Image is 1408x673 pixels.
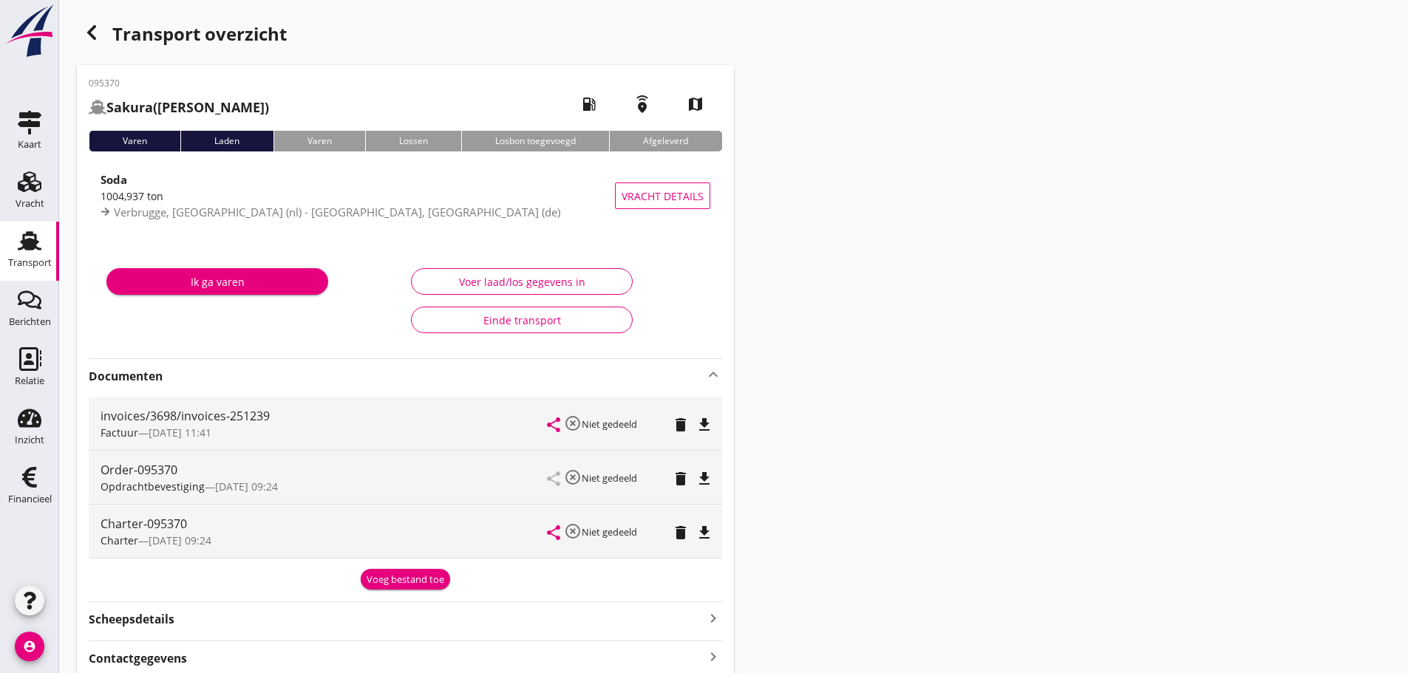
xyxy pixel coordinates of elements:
[15,435,44,445] div: Inzicht
[101,172,127,187] strong: Soda
[582,417,637,431] small: Niet gedeeld
[180,131,273,151] div: Laden
[704,366,722,383] i: keyboard_arrow_up
[696,524,713,542] i: file_download
[696,416,713,434] i: file_download
[615,182,710,209] button: Vracht details
[16,199,44,208] div: Vracht
[118,274,316,290] div: Ik ga varen
[424,312,620,328] div: Einde transport
[149,533,211,547] span: [DATE] 09:24
[8,258,52,267] div: Transport
[101,479,205,493] span: Opdrachtbevestiging
[704,647,722,667] i: keyboard_arrow_right
[568,83,610,125] i: local_gas_station
[106,268,328,295] button: Ik ga varen
[89,611,174,628] strong: Scheepsdetails
[15,376,44,386] div: Relatie
[461,131,609,151] div: Losbon toegevoegd
[101,533,548,548] div: —
[89,650,187,667] strong: Contactgegevens
[101,425,548,440] div: —
[149,426,211,440] span: [DATE] 11:41
[101,479,548,494] div: —
[361,569,450,590] button: Voeg bestand toe
[365,131,461,151] div: Lossen
[609,131,721,151] div: Afgeleverd
[545,416,562,434] i: share
[672,416,690,434] i: delete
[564,414,582,432] i: highlight_off
[89,98,269,117] h2: ([PERSON_NAME])
[101,188,615,204] div: 1004,937 ton
[215,479,278,493] span: [DATE] 09:24
[411,307,633,333] button: Einde transport
[15,632,44,661] i: account_circle
[622,83,663,125] i: emergency_share
[367,573,444,587] div: Voeg bestand toe
[101,533,138,547] span: Charter
[8,494,52,504] div: Financieel
[545,524,562,542] i: share
[114,205,560,219] span: Verbrugge, [GEOGRAPHIC_DATA] (nl) - [GEOGRAPHIC_DATA], [GEOGRAPHIC_DATA] (de)
[564,468,582,486] i: highlight_off
[9,317,51,327] div: Berichten
[704,608,722,628] i: keyboard_arrow_right
[77,18,734,53] div: Transport overzicht
[672,470,690,488] i: delete
[89,131,180,151] div: Varen
[675,83,716,125] i: map
[582,471,637,485] small: Niet gedeeld
[424,274,620,290] div: Voer laad/los gegevens in
[3,4,56,58] img: logo-small.a267ee39.svg
[273,131,365,151] div: Varen
[101,426,138,440] span: Factuur
[582,525,637,539] small: Niet gedeeld
[564,522,582,540] i: highlight_off
[672,524,690,542] i: delete
[89,163,722,228] a: Soda1004,937 tonVerbrugge, [GEOGRAPHIC_DATA] (nl) - [GEOGRAPHIC_DATA], [GEOGRAPHIC_DATA] (de)Vrac...
[106,98,153,116] strong: Sakura
[89,368,704,385] strong: Documenten
[89,77,269,90] p: 095370
[696,470,713,488] i: file_download
[411,268,633,295] button: Voer laad/los gegevens in
[101,461,548,479] div: Order-095370
[101,407,548,425] div: invoices/3698/invoices-251239
[18,140,41,149] div: Kaart
[622,188,704,204] span: Vracht details
[101,515,548,533] div: Charter-095370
